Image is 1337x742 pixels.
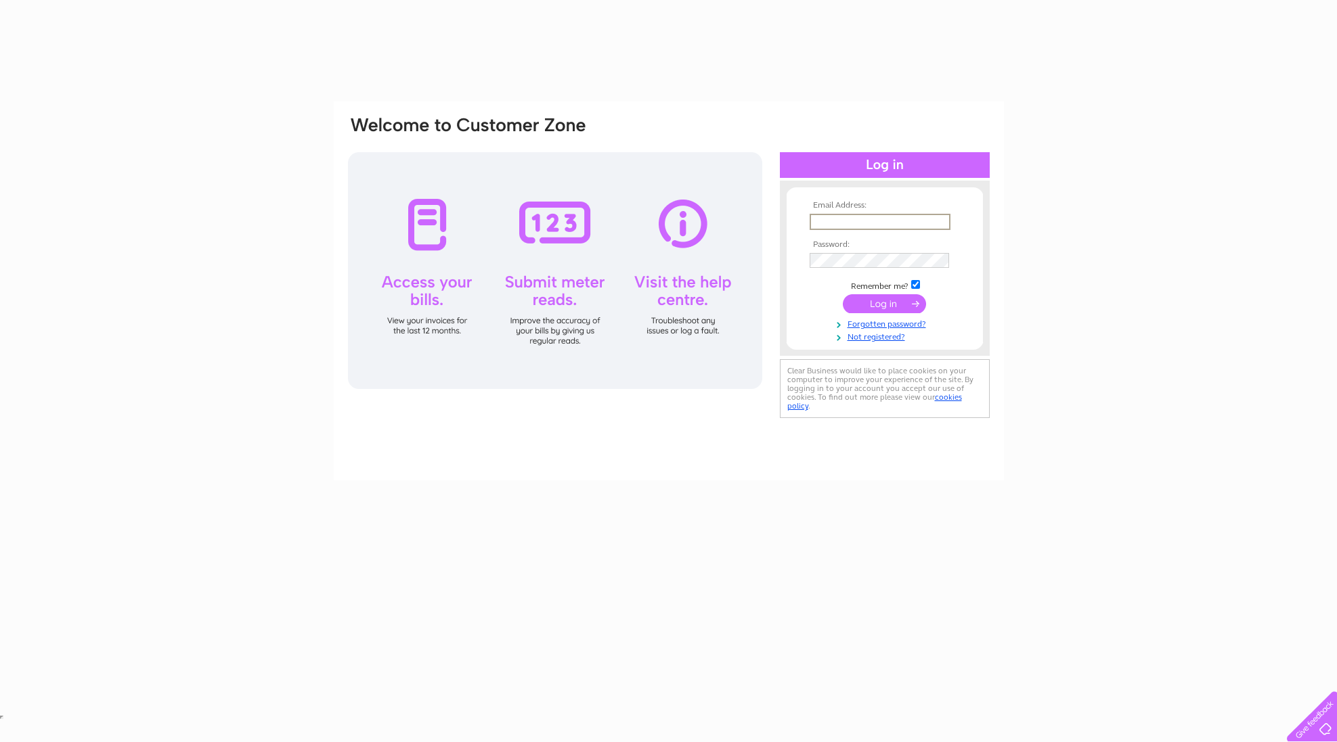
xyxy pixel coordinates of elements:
[806,240,963,250] th: Password:
[806,278,963,292] td: Remember me?
[806,201,963,210] th: Email Address:
[787,392,962,411] a: cookies policy
[780,359,990,418] div: Clear Business would like to place cookies on your computer to improve your experience of the sit...
[810,317,963,329] a: Forgotten password?
[810,329,963,342] a: Not registered?
[843,294,926,313] input: Submit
